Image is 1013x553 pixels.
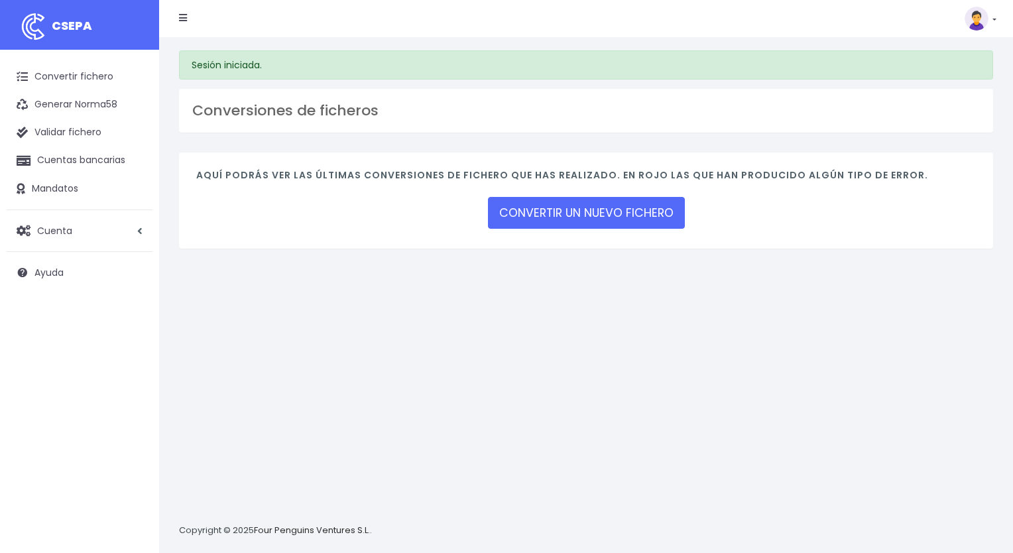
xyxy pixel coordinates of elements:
div: Sesión iniciada. [179,50,993,80]
a: Ayuda [7,259,152,286]
a: Cuentas bancarias [7,147,152,174]
a: Validar fichero [7,119,152,147]
img: profile [965,7,988,31]
span: Cuenta [37,223,72,237]
a: Cuenta [7,217,152,245]
h3: Conversiones de ficheros [192,102,980,119]
a: Convertir fichero [7,63,152,91]
a: Mandatos [7,175,152,203]
span: CSEPA [52,17,92,34]
img: logo [17,10,50,43]
h4: Aquí podrás ver las últimas conversiones de fichero que has realizado. En rojo las que han produc... [196,170,976,188]
a: CONVERTIR UN NUEVO FICHERO [488,197,685,229]
a: Generar Norma58 [7,91,152,119]
a: Four Penguins Ventures S.L. [254,524,370,536]
p: Copyright © 2025 . [179,524,372,538]
span: Ayuda [34,266,64,279]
